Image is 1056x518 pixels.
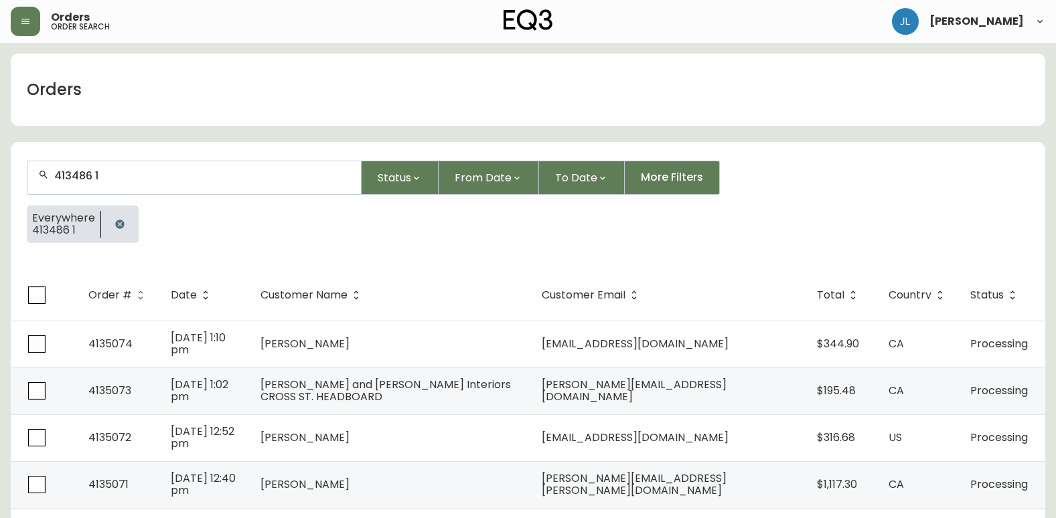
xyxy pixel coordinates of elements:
span: Everywhere [32,212,95,224]
span: 4135072 [88,430,131,445]
span: [PERSON_NAME] [260,430,350,445]
span: Total [817,289,862,301]
span: Order # [88,291,132,299]
span: Status [970,291,1004,299]
span: More Filters [641,170,703,185]
span: [DATE] 1:10 pm [171,330,226,357]
span: Country [889,289,949,301]
span: [PERSON_NAME] [260,336,350,351]
span: Date [171,289,214,301]
button: More Filters [625,161,720,195]
span: [PERSON_NAME][EMAIL_ADDRESS][DOMAIN_NAME] [542,377,727,404]
span: To Date [555,169,597,186]
span: Customer Name [260,289,365,301]
span: [PERSON_NAME] [260,477,350,492]
span: $316.68 [817,430,855,445]
span: [DATE] 1:02 pm [171,377,228,404]
span: [PERSON_NAME] [929,16,1024,27]
span: [PERSON_NAME] and [PERSON_NAME] Interiors CROSS ST. HEADBOARD [260,377,511,404]
span: $344.90 [817,336,859,351]
button: Status [362,161,439,195]
span: Processing [970,383,1028,398]
h5: order search [51,23,110,31]
span: [EMAIL_ADDRESS][DOMAIN_NAME] [542,336,729,351]
span: Customer Name [260,291,348,299]
span: 413486 1 [32,224,95,236]
span: US [889,430,902,445]
span: Status [970,289,1021,301]
span: Order # [88,289,149,301]
span: Processing [970,336,1028,351]
span: Processing [970,430,1028,445]
span: [EMAIL_ADDRESS][DOMAIN_NAME] [542,430,729,445]
span: Orders [51,12,90,23]
span: Total [817,291,844,299]
span: From Date [455,169,512,186]
span: 4135071 [88,477,129,492]
span: Customer Email [542,289,643,301]
span: [DATE] 12:40 pm [171,470,236,498]
span: Status [378,169,411,186]
span: Processing [970,477,1028,492]
h1: Orders [27,78,82,101]
span: Customer Email [542,291,625,299]
span: Country [889,291,931,299]
span: [DATE] 12:52 pm [171,424,234,451]
span: $1,117.30 [817,477,857,492]
span: Date [171,291,197,299]
span: $195.48 [817,383,856,398]
button: From Date [439,161,539,195]
span: CA [889,336,904,351]
img: 1c9c23e2a847dab86f8017579b61559c [892,8,919,35]
span: [PERSON_NAME][EMAIL_ADDRESS][PERSON_NAME][DOMAIN_NAME] [542,470,727,498]
button: To Date [539,161,625,195]
img: logo [504,9,553,31]
span: 4135073 [88,383,131,398]
span: CA [889,383,904,398]
span: CA [889,477,904,492]
span: 4135074 [88,336,133,351]
input: Search [54,169,350,182]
